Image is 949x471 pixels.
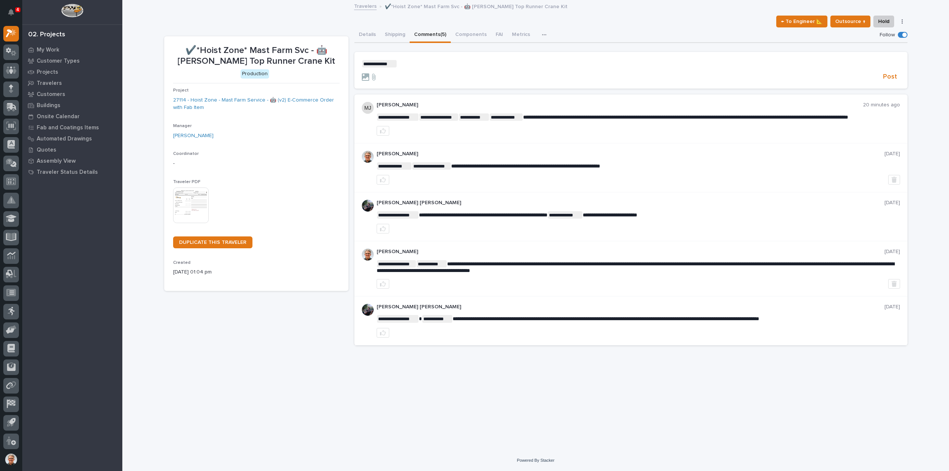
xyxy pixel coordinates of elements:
a: My Work [22,44,122,55]
p: Traveler Status Details [37,169,98,176]
p: ✔️*Hoist Zone* Mast Farm Svc - 🤖 [PERSON_NAME] Top Runner Crane Kit [173,45,340,67]
p: Buildings [37,102,60,109]
span: Created [173,261,191,265]
button: ← To Engineer 📐 [776,16,827,27]
p: Customers [37,91,65,98]
p: 20 minutes ago [863,102,900,108]
p: - [173,160,340,167]
a: [PERSON_NAME] [173,132,214,140]
p: Onsite Calendar [37,113,80,120]
button: users-avatar [3,452,19,467]
p: [DATE] [884,151,900,157]
button: like this post [377,224,389,233]
a: Onsite Calendar [22,111,122,122]
p: Fab and Coatings Items [37,125,99,131]
a: Buildings [22,100,122,111]
button: like this post [377,328,389,338]
img: Workspace Logo [61,4,83,17]
span: Hold [878,17,889,26]
button: FAI [491,27,507,43]
img: J6irDCNTStG5Atnk4v9O [362,304,374,316]
button: like this post [377,175,389,185]
button: Metrics [507,27,535,43]
a: Powered By Stacker [517,458,554,462]
button: Components [451,27,491,43]
p: My Work [37,47,59,53]
a: Travelers [22,77,122,89]
button: Shipping [380,27,410,43]
span: DUPLICATE THIS TRAVELER [179,240,247,245]
img: J6irDCNTStG5Atnk4v9O [362,200,374,212]
img: AOh14GgPw25VOikpKNbdra9MTOgH50H-1stU9o6q7KioRA=s96-c [362,151,374,163]
p: Travelers [37,80,62,87]
span: Outsource ↑ [835,17,866,26]
span: Project [173,88,189,93]
button: like this post [377,126,389,136]
p: Follow [880,32,895,38]
a: Projects [22,66,122,77]
span: Coordinator [173,152,199,156]
a: Travelers [354,1,377,10]
p: Projects [37,69,58,76]
a: 27114 - Hoist Zone - Mast Farm Service - 🤖 (v2) E-Commerce Order with Fab Item [173,96,340,112]
p: [PERSON_NAME] [377,151,884,157]
div: 02. Projects [28,31,65,39]
p: 4 [16,7,19,12]
a: Automated Drawings [22,133,122,144]
p: Automated Drawings [37,136,92,142]
a: Fab and Coatings Items [22,122,122,133]
p: [DATE] [884,200,900,206]
a: Customers [22,89,122,100]
p: [PERSON_NAME] [PERSON_NAME] [377,200,884,206]
span: Traveler PDF [173,180,201,184]
button: Delete post [888,279,900,289]
a: Traveler Status Details [22,166,122,178]
p: [PERSON_NAME] [377,249,884,255]
button: Delete post [888,175,900,185]
p: [PERSON_NAME] [377,102,863,108]
a: Assembly View [22,155,122,166]
span: Post [883,73,897,81]
p: Customer Types [37,58,80,64]
button: like this post [377,279,389,289]
button: Hold [873,16,894,27]
div: Production [241,69,269,79]
p: [DATE] 01:04 pm [173,268,340,276]
button: Outsource ↑ [830,16,870,27]
button: Post [880,73,900,81]
p: [DATE] [884,249,900,255]
button: Comments (5) [410,27,451,43]
a: Quotes [22,144,122,155]
div: Notifications4 [9,9,19,21]
p: Assembly View [37,158,76,165]
p: [PERSON_NAME] [PERSON_NAME] [377,304,884,310]
p: ✔️*Hoist Zone* Mast Farm Svc - 🤖 [PERSON_NAME] Top Runner Crane Kit [385,2,568,10]
span: Manager [173,124,192,128]
p: [DATE] [884,304,900,310]
a: DUPLICATE THIS TRAVELER [173,236,252,248]
button: Notifications [3,4,19,20]
p: Quotes [37,147,56,153]
button: Details [354,27,380,43]
span: ← To Engineer 📐 [781,17,823,26]
a: Customer Types [22,55,122,66]
img: AOh14GgPw25VOikpKNbdra9MTOgH50H-1stU9o6q7KioRA=s96-c [362,249,374,261]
